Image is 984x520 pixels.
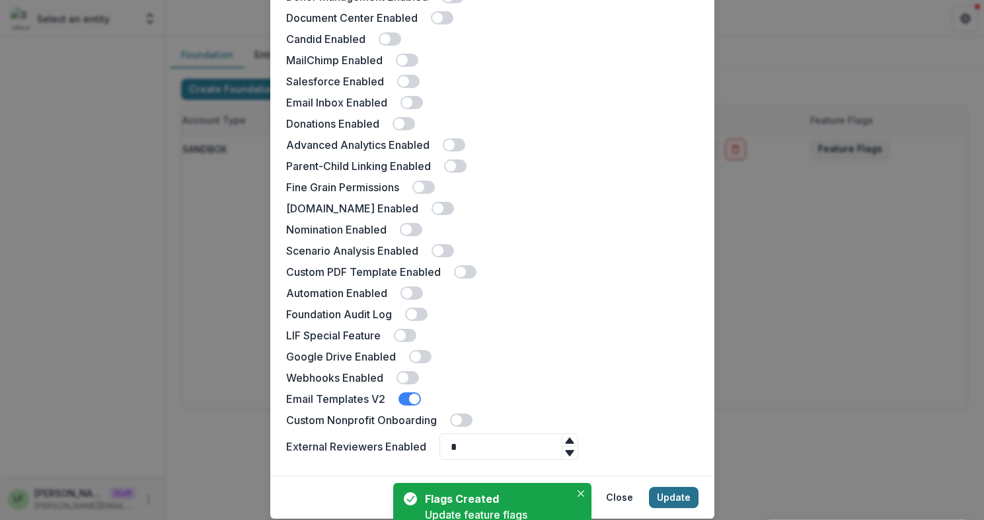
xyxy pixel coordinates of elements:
[286,10,418,26] label: Document Center Enabled
[286,243,418,259] label: Scenario Analysis Enabled
[286,31,365,47] label: Candid Enabled
[286,179,399,195] label: Fine Grain Permissions
[286,306,392,322] label: Foundation Audit Log
[286,116,379,132] label: Donations Enabled
[286,73,384,89] label: Salesforce Enabled
[286,222,387,238] label: Nomination Enabled
[425,491,565,507] div: Flags Created
[573,486,589,501] button: Close
[598,487,641,508] button: Close
[286,349,396,365] label: Google Drive Enabled
[286,285,387,301] label: Automation Enabled
[286,158,431,174] label: Parent-Child Linking Enabled
[286,412,437,428] label: Custom Nonprofit Onboarding
[286,391,385,407] label: Email Templates V2
[286,137,430,153] label: Advanced Analytics Enabled
[286,327,381,343] label: LIF Special Feature
[286,95,387,110] label: Email Inbox Enabled
[649,487,699,508] button: Update
[286,264,441,280] label: Custom PDF Template Enabled
[286,52,383,68] label: MailChimp Enabled
[286,439,426,455] label: External Reviewers Enabled
[286,200,418,216] label: [DOMAIN_NAME] Enabled
[286,370,383,386] label: Webhooks Enabled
